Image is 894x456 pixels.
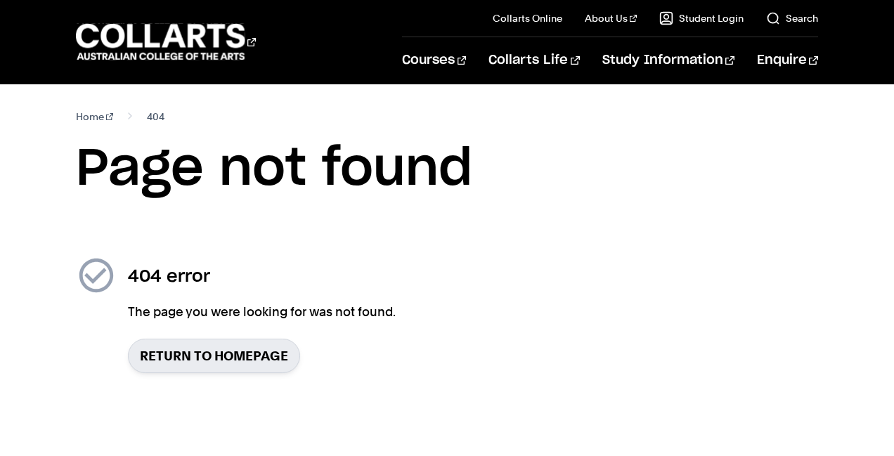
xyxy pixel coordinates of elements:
[585,11,637,25] a: About Us
[757,37,818,84] a: Enquire
[128,266,396,288] h2: 404 error
[493,11,562,25] a: Collarts Online
[128,339,300,373] a: Return to homepage
[76,138,818,201] h1: Page not found
[76,22,256,62] div: Go to homepage
[766,11,818,25] a: Search
[602,37,734,84] a: Study Information
[488,37,579,84] a: Collarts Life
[147,107,164,126] span: 404
[76,107,113,126] a: Home
[128,302,396,322] p: The page you were looking for was not found.
[659,11,744,25] a: Student Login
[402,37,466,84] a: Courses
